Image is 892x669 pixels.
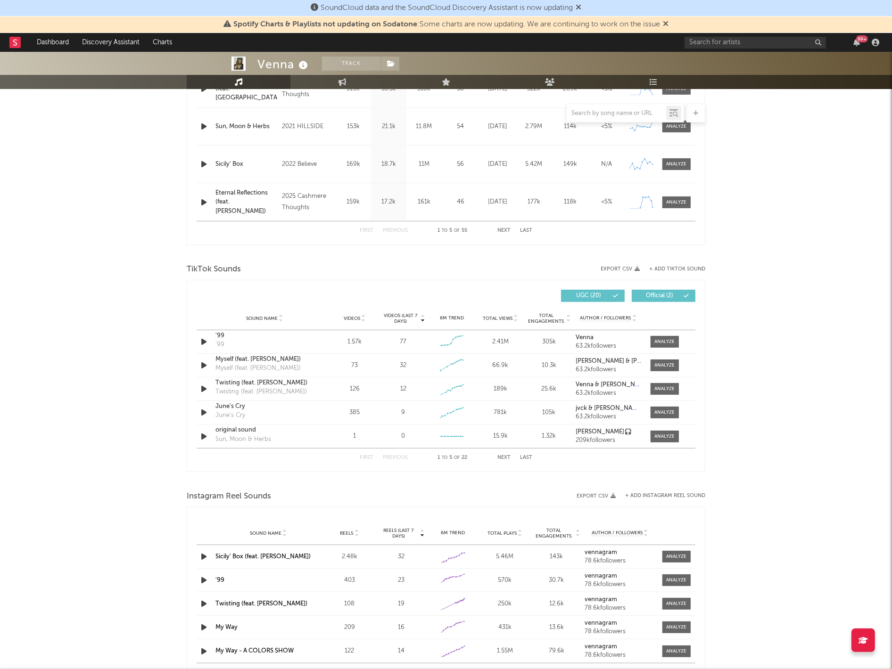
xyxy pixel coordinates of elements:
div: 32 [378,552,425,562]
div: 2.48k [326,552,373,562]
div: 11M [409,160,439,169]
button: Next [497,228,511,233]
span: Sound Name [246,316,278,321]
div: Twisting (feat. [PERSON_NAME]) [215,387,307,397]
div: 12.6k [533,599,580,609]
strong: vennagram [585,620,617,626]
div: June's Cry [215,411,245,420]
div: 63.2k followers [576,414,641,420]
div: 122 [326,646,373,656]
span: Videos (last 7 days) [381,313,420,324]
div: 9 [401,408,405,417]
div: 209 [326,623,373,632]
div: 56 [444,160,477,169]
a: June's Cry [215,402,314,411]
strong: Venna & [PERSON_NAME] [576,382,649,388]
div: 14 [378,646,425,656]
div: 78.6k followers [585,558,655,564]
span: Total Views [483,316,512,321]
span: UGC ( 20 ) [567,293,611,299]
div: 78.6k followers [585,652,655,659]
input: Search for artists [685,37,826,49]
div: 11.8M [409,122,439,131]
div: '99 [215,331,314,341]
div: 305k [527,337,571,347]
div: 46 [444,197,477,207]
div: + Add Instagram Reel Sound [616,493,705,498]
a: Dashboard [30,33,75,52]
a: jvck & [PERSON_NAME]🐆 & Venna [576,405,641,412]
span: of [454,456,460,460]
a: Discovery Assistant [75,33,146,52]
a: Venna & [PERSON_NAME] [576,382,641,388]
div: 19 [378,599,425,609]
a: Twisting (feat. [PERSON_NAME]) [215,378,314,388]
a: Myself (feat. [PERSON_NAME]) [215,355,314,364]
strong: vennagram [585,573,617,579]
div: 153k [338,122,369,131]
a: My Way - A COLORS SHOW [215,648,294,654]
div: 13.6k [533,623,580,632]
button: First [360,455,373,460]
div: '99 [215,340,224,350]
button: Official(2) [632,290,695,302]
div: Sun, Moon & Herbs [215,435,271,444]
div: 143k [533,552,580,562]
button: Previous [383,455,408,460]
a: Twisting (feat. [PERSON_NAME]) [215,601,307,607]
span: Total Plays [487,530,517,536]
button: Last [520,228,532,233]
div: 78.6k followers [585,581,655,588]
button: + Add Instagram Reel Sound [625,493,705,498]
a: vennagram [585,644,655,650]
div: 25.6k [527,384,571,394]
div: 63.2k followers [576,390,641,397]
span: SoundCloud data and the SoundCloud Discovery Assistant is now updating [321,4,573,12]
div: 16 [378,623,425,632]
div: <5% [591,122,622,131]
div: 5.42M [518,160,550,169]
a: [PERSON_NAME]🎧 [576,429,641,435]
div: 79.6k [533,646,580,656]
div: 15.9k [479,432,522,441]
strong: Venna [576,334,594,341]
div: 2022 Believe [282,159,333,170]
div: Eternal Reflections (feat. [PERSON_NAME]) [215,188,277,216]
span: : Some charts are now updating. We are continuing to work on the issue [233,21,660,28]
div: 66.9k [479,361,522,370]
a: Venna [576,334,641,341]
div: 105k [527,408,571,417]
div: 570k [481,576,529,585]
span: Spotify Charts & Playlists not updating on Sodatone [233,21,417,28]
button: Previous [383,228,408,233]
div: 32 [400,361,406,370]
div: 6M Trend [430,315,474,322]
div: 2025 Cashmere Thoughts [282,191,333,213]
div: 114k [554,122,586,131]
div: 99 + [856,35,868,42]
a: Sun, Moon & Herbs [215,122,277,131]
span: of [454,228,460,233]
span: Author / Followers [592,530,643,536]
div: 1 5 55 [427,225,479,237]
span: Videos [344,316,360,321]
a: '99 [215,577,224,583]
div: 0 [401,432,405,441]
div: 2021 HILLSIDE [282,121,333,132]
button: + Add TikTok Sound [649,267,705,272]
div: Myself (feat. [PERSON_NAME]) [215,364,301,373]
div: 1.57k [333,337,377,347]
div: 1.55M [481,646,529,656]
strong: [PERSON_NAME]🎧 [576,429,632,435]
strong: jvck & [PERSON_NAME]🐆 & Venna [576,405,675,411]
div: 108 [326,599,373,609]
button: First [360,228,373,233]
button: + Add TikTok Sound [640,267,705,272]
button: Track [322,57,381,71]
div: 177k [518,197,550,207]
span: Dismiss [663,21,669,28]
span: to [442,228,448,233]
